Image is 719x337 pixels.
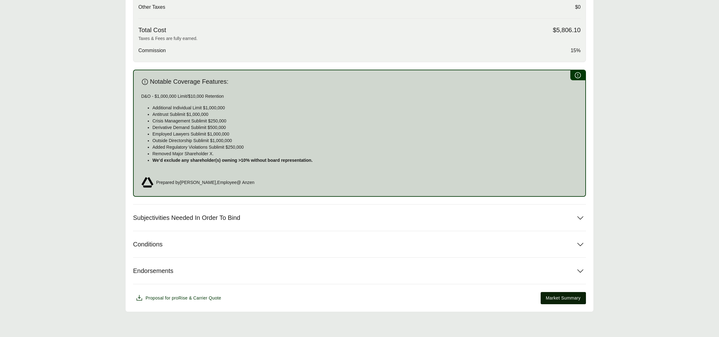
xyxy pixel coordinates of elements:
p: Antitrust Sublimit $1,000,000 [152,111,578,118]
span: Market Summary [546,295,581,301]
button: Endorsements [133,258,586,284]
span: Other Taxes [138,3,165,11]
button: Conditions [133,231,586,257]
button: Subjectivities Needed In Order To Bind [133,205,586,231]
span: proRise [172,295,188,300]
p: Crisis Management Sublimit $250,000 [152,118,578,124]
span: Total Cost [138,26,166,34]
strong: We’d exclude any shareholder(s) owning >10% without board representation. [152,158,313,163]
span: Prepared by [PERSON_NAME] , Employee @ Anzen [156,179,255,186]
span: Subjectivities Needed In Order To Bind [133,214,240,222]
p: D&O - $1,000,000 Limit/$10,000 Retention [141,93,578,100]
p: Removed Major Shareholder X. [152,151,578,157]
span: & Carrier Quote [189,295,221,300]
p: Added Regulatory Violations Sublimit $250,000 [152,144,578,151]
span: 15% [571,47,581,54]
span: Notable Coverage Features: [150,78,228,86]
span: Endorsements [133,267,173,275]
span: $0 [575,3,581,11]
button: Market Summary [541,292,586,304]
span: Commission [138,47,166,54]
p: Employed Lawyers Sublimit $1,000,000 [152,131,578,137]
span: Conditions [133,240,163,248]
button: Proposal for proRise & Carrier Quote [133,292,224,304]
p: Outside Directorship Sublimit $1,000,000 [152,137,578,144]
p: Taxes & Fees are fully earned. [138,35,581,42]
span: Proposal for [146,295,221,301]
p: Derivative Demand Sublimit $500,000 [152,124,578,131]
span: $5,806.10 [553,26,581,34]
p: Additional Individual Limit $1,000,000 [152,105,578,111]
